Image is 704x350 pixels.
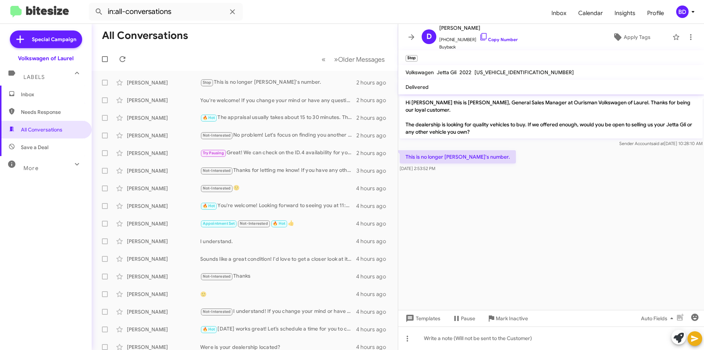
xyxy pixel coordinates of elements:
span: Not-Interested [203,309,231,314]
div: [PERSON_NAME] [127,149,200,157]
span: « [322,55,326,64]
div: 4 hours ago [356,291,392,298]
div: 4 hours ago [356,255,392,263]
span: Apply Tags [624,30,650,44]
div: Great! We can check on the ID.4 availability for you. Let's schedule an appointment for next week... [200,149,356,157]
a: Calendar [572,3,609,24]
span: Needs Response [21,108,83,116]
div: 👍 [200,219,356,228]
button: Mark Inactive [481,312,534,325]
nav: Page navigation example [318,52,389,67]
span: Sender Account [DATE] 10:28:10 AM [619,141,703,146]
div: 4 hours ago [356,326,392,333]
span: Older Messages [338,55,385,64]
div: [PERSON_NAME] [127,273,200,280]
span: [DATE] 2:53:52 PM [400,166,435,171]
span: Save a Deal [21,144,48,151]
div: The appraisal usually takes about 15 to 30 minutes. This allows us to thoroughly assess your vehi... [200,113,356,122]
div: This is no longer [PERSON_NAME]'s number. [200,78,356,87]
span: 🔥 Hot [203,115,215,120]
div: [PERSON_NAME] [127,79,200,86]
span: Not-Interested [203,133,231,138]
span: All Conversations [21,126,62,133]
div: [DATE] works great! Let’s schedule a time for you to come by. What time [DATE] is best for you? [200,325,356,333]
div: [PERSON_NAME] [127,132,200,139]
span: Delivered [406,84,429,90]
span: D [426,31,432,43]
a: Insights [609,3,641,24]
button: Auto Fields [635,312,682,325]
div: I understand. [200,238,356,245]
div: [PERSON_NAME] [127,291,200,298]
div: [PERSON_NAME] [127,97,200,104]
span: Not-Interested [240,221,268,226]
button: Next [330,52,389,67]
span: More [23,165,38,172]
div: Thanks [200,272,356,281]
span: 2022 [459,69,472,76]
span: » [334,55,338,64]
span: Try Pausing [203,151,224,155]
button: Apply Tags [594,30,669,44]
span: Appointment Set [203,221,235,226]
span: Profile [641,3,670,24]
span: Volkswagen [406,69,434,76]
span: Not-Interested [203,168,231,173]
div: I understand! If you change your mind or have any questions in the future, feel free to reach out... [200,307,356,316]
div: [PERSON_NAME] [127,238,200,245]
div: 2 hours ago [356,79,392,86]
div: 2 hours ago [356,114,392,122]
a: Special Campaign [10,30,82,48]
span: Mark Inactive [496,312,528,325]
a: Inbox [546,3,572,24]
div: 4 hours ago [356,308,392,315]
div: You're welcome! Looking forward to seeing you at 11:00 [DATE]. Have a great day! [200,202,356,210]
span: Special Campaign [32,36,76,43]
div: [PERSON_NAME] [127,114,200,122]
span: 🔥 Hot [273,221,285,226]
div: 🙂 [200,184,356,192]
h1: All Conversations [102,30,188,42]
div: [PERSON_NAME] [127,167,200,174]
div: 3 hours ago [356,167,392,174]
div: [PERSON_NAME] [127,326,200,333]
div: Thanks for letting me know! If you have any other vehicles or are considering selling in the futu... [200,166,356,175]
div: 4 hours ago [356,273,392,280]
div: 4 hours ago [356,220,392,227]
p: Hi [PERSON_NAME] this is [PERSON_NAME], General Sales Manager at Ourisman Volkswagen of Laurel. T... [400,96,703,138]
div: [PERSON_NAME] [127,255,200,263]
button: Templates [398,312,446,325]
span: Inbox [21,91,83,98]
span: Auto Fields [641,312,676,325]
div: 4 hours ago [356,185,392,192]
div: You're welcome! If you change your mind or have any questions, feel free to reach out. I'm here t... [200,97,356,104]
a: Copy Number [479,37,518,42]
div: [PERSON_NAME] [127,202,200,210]
span: Pause [461,312,475,325]
div: 4 hours ago [356,202,392,210]
span: said at [651,141,664,146]
div: Sounds like a great condition! I'd love to get a closer look at it. When can you come in for an e... [200,255,356,263]
div: 2 hours ago [356,97,392,104]
div: 2 hours ago [356,132,392,139]
div: 2 hours ago [356,149,392,157]
button: BD [670,6,696,18]
span: Not-Interested [203,186,231,191]
p: This is no longer [PERSON_NAME]'s number. [400,150,516,163]
div: [PERSON_NAME] [127,308,200,315]
small: Stop [406,55,418,62]
span: Templates [404,312,440,325]
div: 🙂 [200,291,356,298]
span: [PHONE_NUMBER] [439,32,518,43]
span: [US_VEHICLE_IDENTIFICATION_NUMBER] [474,69,574,76]
span: Stop [203,80,212,85]
span: 🔥 Hot [203,327,215,332]
span: [PERSON_NAME] [439,24,518,32]
div: No problem! Let's focus on finding you another vehicle. Would you like to schedule an appointment... [200,131,356,140]
div: [PERSON_NAME] [127,220,200,227]
div: BD [676,6,689,18]
span: 🔥 Hot [203,203,215,208]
